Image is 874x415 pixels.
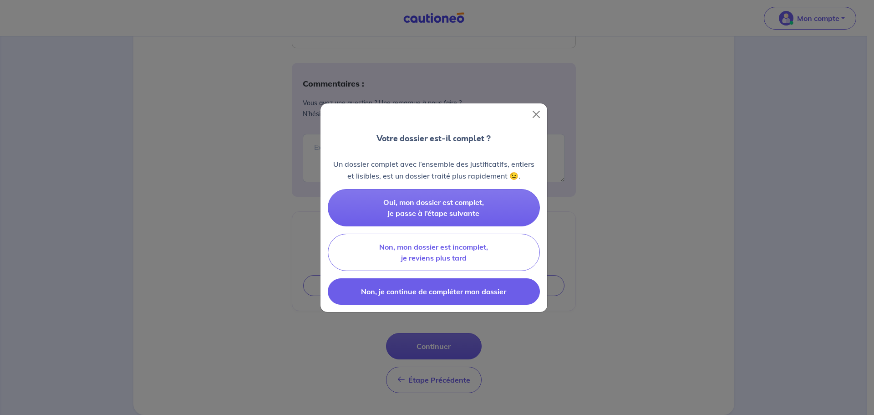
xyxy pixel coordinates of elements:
[328,158,540,182] p: Un dossier complet avec l’ensemble des justificatifs, entiers et lisibles, est un dossier traité ...
[529,107,544,122] button: Close
[328,234,540,271] button: Non, mon dossier est incomplet, je reviens plus tard
[361,287,506,296] span: Non, je continue de compléter mon dossier
[376,133,491,144] p: Votre dossier est-il complet ?
[383,198,484,218] span: Oui, mon dossier est complet, je passe à l’étape suivante
[379,242,488,262] span: Non, mon dossier est incomplet, je reviens plus tard
[328,189,540,226] button: Oui, mon dossier est complet, je passe à l’étape suivante
[328,278,540,305] button: Non, je continue de compléter mon dossier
